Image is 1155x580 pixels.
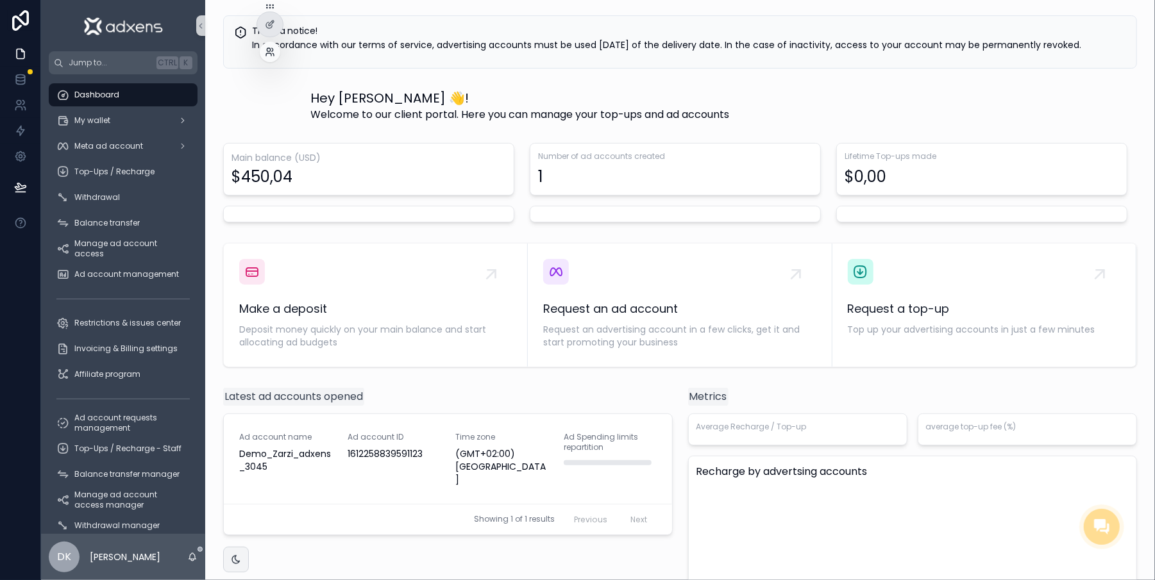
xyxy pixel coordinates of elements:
[74,218,140,228] span: Balance transfer
[74,490,185,510] span: Manage ad account access manager
[90,551,160,563] p: [PERSON_NAME]
[528,244,832,367] a: Request an ad accountRequest an advertising account in a few clicks, get it and start promoting y...
[74,344,178,354] span: Invoicing & Billing settings
[239,447,332,473] div: Demo_Zarzi_adxens_3045
[49,311,198,335] a: Restrictions & issues center
[252,38,1126,53] p: In accordance with our terms of service, advertising accounts must be used [DATE] of the delivery...
[41,74,205,534] div: scrollable content
[83,15,163,36] img: App logo
[49,411,198,435] a: Ad account requests management
[49,160,198,183] a: Top-Ups / Recharge
[543,300,816,318] span: Request an ad account
[239,300,512,318] span: Make a deposit
[74,443,181,454] span: Top-Ups / Recharge - Staff
[538,151,813,162] span: Number of ad accounts created
[49,437,198,460] a: Top-Ups / Recharge - Staff
[49,337,198,360] a: Invoicing & Billing settings
[232,151,506,164] h3: Main balance (USD)
[74,90,119,100] span: Dashboard
[49,263,198,286] a: Ad account management
[74,115,110,126] span: My wallet
[74,520,160,531] span: Withdrawal manager
[538,167,543,187] div: 1
[74,369,140,379] span: Affiliate program
[239,432,332,442] span: Ad account name
[49,211,198,235] a: Balance transfer
[224,244,528,367] a: Make a depositDeposit money quickly on your main balance and start allocating ad budgets
[74,269,179,279] span: Ad account management
[848,300,1120,318] span: Request a top-up
[926,422,1129,432] span: average top-up fee (%)
[69,58,151,68] span: Jump to...
[252,26,1126,35] h5: This is a notice!
[181,58,191,68] span: K
[845,151,1119,162] span: Lifetime Top-ups made
[49,488,198,511] a: Manage ad account access manager
[224,414,672,504] a: Ad account nameDemo_Zarzi_adxens_3045Ad account ID1612258839591123Time zone(GMT+02:00) [GEOGRAPHI...
[74,192,120,203] span: Withdrawal
[223,388,364,406] code: Latest ad accounts opened
[49,186,198,209] a: Withdrawal
[696,422,899,432] span: Average Recharge / Top-up
[348,447,441,460] div: 1612258839591123
[845,167,886,187] div: $0,00
[543,323,816,349] span: Request an advertising account in a few clicks, get it and start promoting your business
[74,318,181,328] span: Restrictions & issues center
[696,464,1129,479] span: Recharge by advertsing accounts
[455,447,548,486] div: (GMT+02:00) [GEOGRAPHIC_DATA]
[564,432,657,452] span: Ad Spending limits repartition
[232,167,292,187] div: $450,04
[239,323,512,349] span: Deposit money quickly on your main balance and start allocating ad budgets
[455,432,548,442] span: Time zone
[74,141,143,151] span: Meta ad account
[311,89,730,107] h1: Hey [PERSON_NAME] 👋!
[252,38,1126,53] div: In accordance with our terms of service, advertising accounts must be used within 07 days of the ...
[474,514,555,524] span: Showing 1 of 1 results
[49,237,198,260] a: Manage ad account access
[348,432,441,442] span: Ad account ID
[156,56,178,69] span: Ctrl
[49,51,198,74] button: Jump to...CtrlK
[688,388,729,406] code: Metrics
[848,323,1120,336] span: Top up your advertising accounts in just a few minutes
[49,109,198,132] a: My wallet
[49,514,198,537] a: Withdrawal manager
[49,83,198,106] a: Dashboard
[49,135,198,158] a: Meta ad account
[49,363,198,386] a: Affiliate program
[57,549,71,565] span: DK
[832,244,1136,367] a: Request a top-upTop up your advertising accounts in just a few minutes
[74,413,185,433] span: Ad account requests management
[311,107,730,122] span: Welcome to our client portal. Here you can manage your top-ups and ad accounts
[74,167,155,177] span: Top-Ups / Recharge
[49,463,198,486] a: Balance transfer manager
[74,238,185,259] span: Manage ad account access
[74,469,180,479] span: Balance transfer manager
